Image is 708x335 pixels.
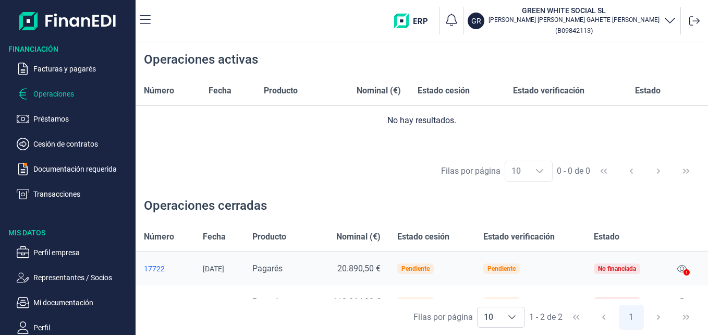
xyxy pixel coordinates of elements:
[333,297,381,307] span: 113.364,90 €
[401,299,430,305] div: Pendiente
[252,297,283,307] span: Pagarés
[418,85,470,97] span: Estado cesión
[468,5,676,37] button: GRGREEN WHITE SOCIAL SL[PERSON_NAME] [PERSON_NAME] GAHETE [PERSON_NAME](B09842113)
[471,16,481,26] p: GR
[591,159,616,184] button: First Page
[594,231,619,243] span: Estado
[17,271,131,284] button: Representantes / Socios
[17,321,131,334] button: Perfil
[619,305,644,330] button: Page 1
[487,299,516,305] div: Pendiente
[394,14,435,28] img: erp
[397,231,449,243] span: Estado cesión
[646,305,671,330] button: Next Page
[33,271,131,284] p: Representantes / Socios
[357,85,401,97] span: Nominal (€)
[499,307,524,327] div: Choose
[527,161,552,181] div: Choose
[19,8,117,33] img: Logo de aplicación
[144,298,186,306] a: 17632
[619,159,644,184] button: Previous Page
[144,51,258,68] div: Operaciones activas
[252,231,286,243] span: Producto
[17,246,131,259] button: Perfil empresa
[17,163,131,175] button: Documentación requerida
[591,305,616,330] button: Previous Page
[17,138,131,150] button: Cesión de contratos
[635,85,661,97] span: Estado
[33,296,131,309] p: Mi documentación
[674,159,699,184] button: Last Page
[17,63,131,75] button: Facturas y pagarés
[33,88,131,100] p: Operaciones
[336,231,381,243] span: Nominal (€)
[441,165,501,177] div: Filas por página
[144,114,700,127] div: No hay resultados.
[413,311,473,324] div: Filas por página
[646,159,671,184] button: Next Page
[487,266,516,272] div: Pendiente
[529,313,563,321] span: 1 - 2 de 2
[674,305,699,330] button: Last Page
[489,16,660,24] p: [PERSON_NAME] [PERSON_NAME] GAHETE [PERSON_NAME]
[564,305,589,330] button: First Page
[17,113,131,125] button: Préstamos
[33,138,131,150] p: Cesión de contratos
[203,231,226,243] span: Fecha
[513,85,584,97] span: Estado verificación
[33,113,131,125] p: Préstamos
[33,188,131,200] p: Transacciones
[33,321,131,334] p: Perfil
[203,265,236,273] div: [DATE]
[144,197,267,214] div: Operaciones cerradas
[598,299,636,305] div: No financiada
[17,188,131,200] button: Transacciones
[252,264,283,273] span: Pagarés
[17,88,131,100] button: Operaciones
[203,298,236,306] div: [DATE]
[144,265,186,273] a: 17722
[555,27,593,34] small: Copiar cif
[144,231,174,243] span: Número
[401,266,430,272] div: Pendiente
[489,5,639,16] h3: GREEN WHITE SOCIAL SL
[557,167,590,175] span: 0 - 0 de 0
[33,63,131,75] p: Facturas y pagarés
[209,85,231,97] span: Fecha
[483,231,555,243] span: Estado verificación
[478,307,499,327] span: 10
[144,85,174,97] span: Número
[17,296,131,309] button: Mi documentación
[33,163,131,175] p: Documentación requerida
[337,264,381,273] span: 20.890,50 €
[264,85,298,97] span: Producto
[33,246,131,259] p: Perfil empresa
[598,266,636,272] div: No financiada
